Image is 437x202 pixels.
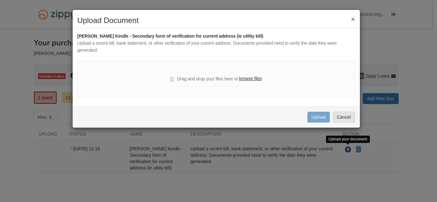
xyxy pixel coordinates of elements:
button: Upload [307,112,330,123]
div: Upload a recent bill, bank statement, or other verification of your current address. Documents pr... [77,40,355,54]
button: Cancel [333,112,355,123]
h2: Upload Document [77,16,355,25]
div: Upload your document [326,136,370,143]
div: [PERSON_NAME] Kindle - Secondary form of verification for current address (ie utility bill) [77,33,355,40]
label: browse files [239,75,262,82]
button: × [351,16,355,22]
div: Drag and drop your files here or [170,75,262,83]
